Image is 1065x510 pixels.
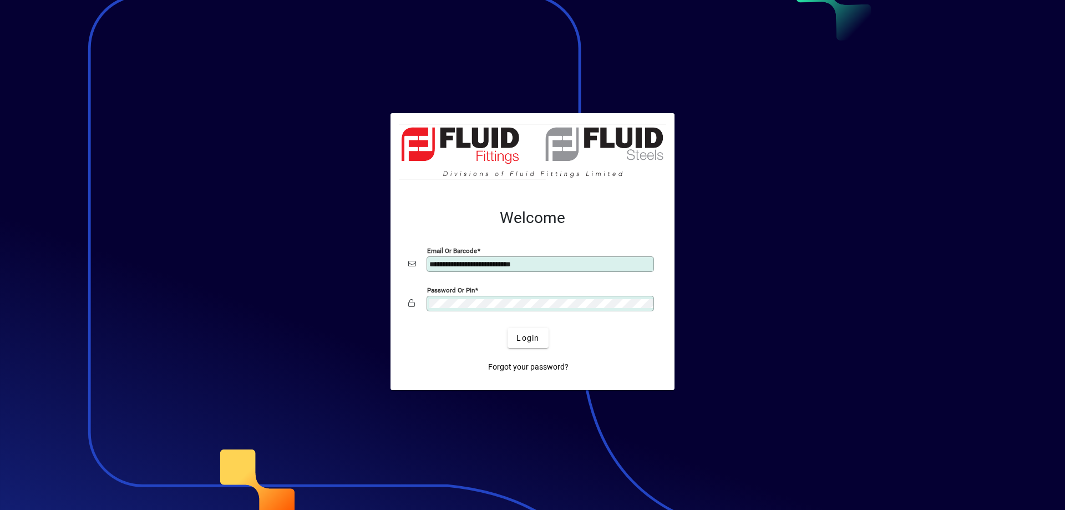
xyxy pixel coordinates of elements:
span: Forgot your password? [488,361,569,373]
mat-label: Email or Barcode [427,247,477,255]
mat-label: Password or Pin [427,286,475,294]
a: Forgot your password? [484,357,573,377]
h2: Welcome [408,209,657,228]
button: Login [508,328,548,348]
span: Login [516,332,539,344]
